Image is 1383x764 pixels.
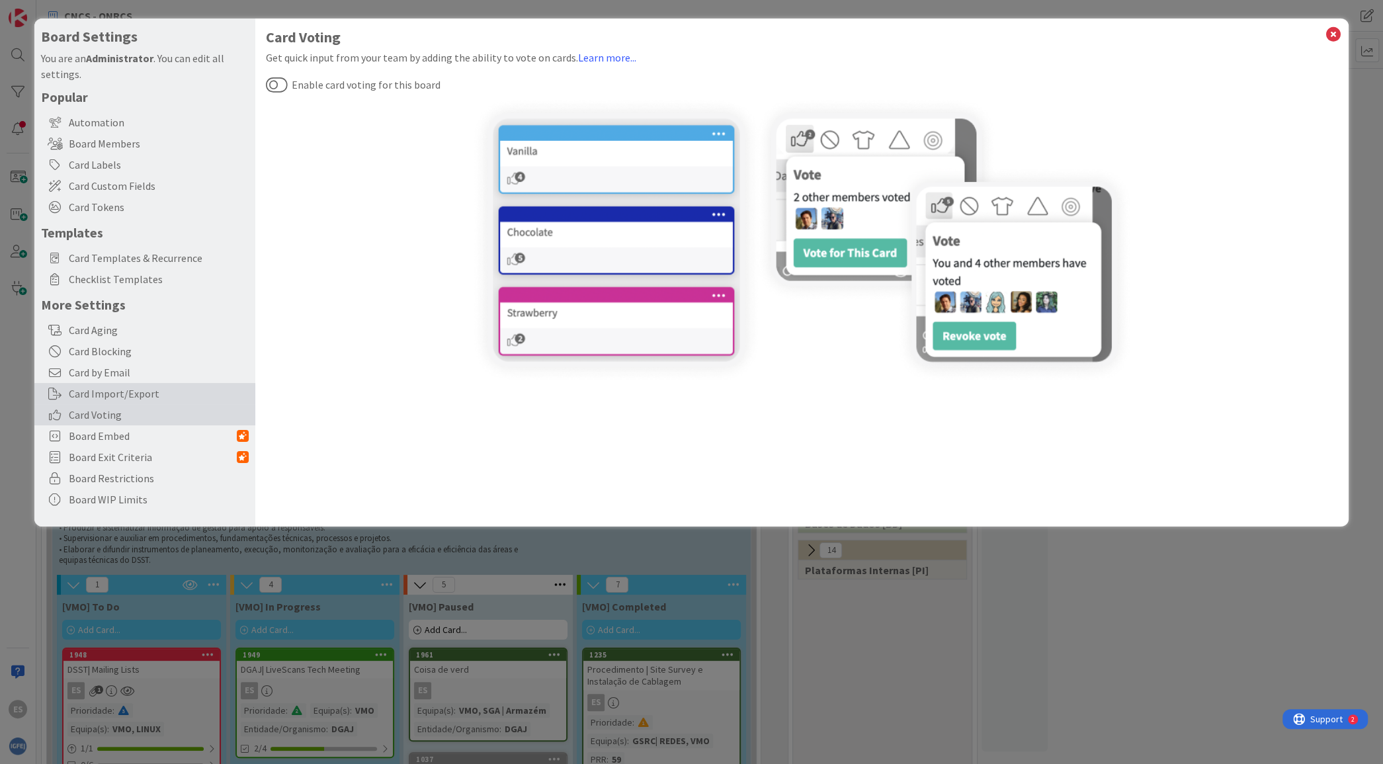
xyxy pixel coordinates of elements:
span: Support [28,2,60,18]
span: Board Exit Criteria [69,449,237,465]
span: Card Voting [69,407,249,423]
div: Board Members [34,133,255,154]
span: Card Templates & Recurrence [69,250,249,266]
div: Card Labels [34,154,255,175]
span: Checklist Templates [69,271,249,287]
img: card-voting.png [472,97,1133,384]
div: Board WIP Limits [34,489,255,510]
span: Card Tokens [69,199,249,215]
div: 2 [69,5,72,16]
h1: Card Voting [266,29,1337,46]
div: Card Blocking [34,341,255,362]
h5: Popular [41,89,249,105]
div: Get quick input from your team by adding the ability to vote on cards. [266,50,1337,65]
div: Card Import/Export [34,383,255,404]
h5: More Settings [41,296,249,313]
span: Board Embed [69,428,237,444]
span: Board Restrictions [69,470,249,486]
h5: Templates [41,224,249,241]
div: Card Aging [34,319,255,341]
span: Card by Email [69,364,249,380]
h4: Board Settings [41,28,249,45]
a: Learn more... [578,51,636,64]
span: Card Custom Fields [69,178,249,194]
div: Automation [34,112,255,133]
div: You are an . You can edit all settings. [41,50,249,82]
label: Enable card voting for this board [266,76,440,93]
b: Administrator [86,52,153,65]
button: Enable card voting for this board [266,76,288,93]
